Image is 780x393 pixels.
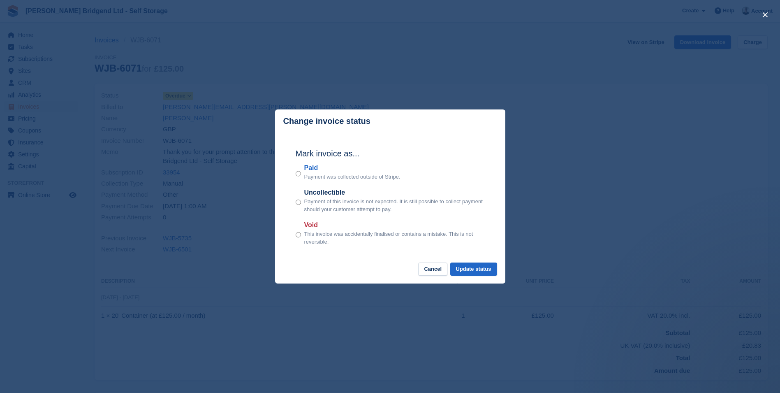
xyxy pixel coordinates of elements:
[304,198,485,214] p: Payment of this invoice is not expected. It is still possible to collect payment should your cust...
[304,163,400,173] label: Paid
[759,8,772,21] button: close
[304,220,485,230] label: Void
[418,263,447,276] button: Cancel
[304,173,400,181] p: Payment was collected outside of Stripe.
[296,147,485,160] h2: Mark invoice as...
[304,188,485,198] label: Uncollectible
[450,263,497,276] button: Update status
[304,230,485,246] p: This invoice was accidentally finalised or contains a mistake. This is not reversible.
[283,116,370,126] p: Change invoice status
